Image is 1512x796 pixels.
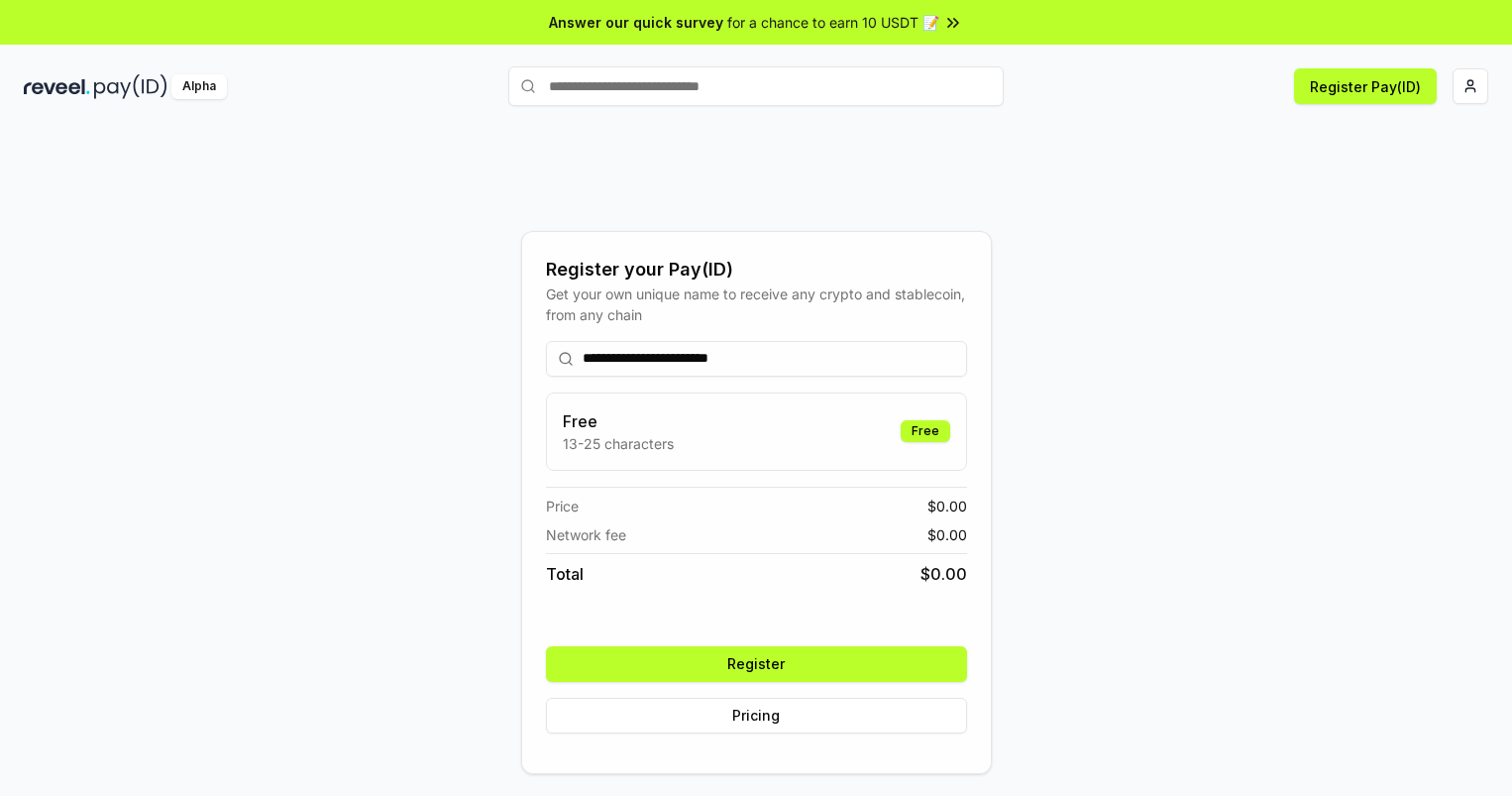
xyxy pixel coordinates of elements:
[901,420,950,442] div: Free
[94,74,167,99] img: pay_id
[171,74,227,99] div: Alpha
[546,284,967,325] div: Get your own unique name to receive any crypto and stablecoin, from any chain
[546,646,967,682] button: Register
[546,562,584,586] span: Total
[920,562,967,586] span: $ 0.00
[546,698,967,734] button: Pricing
[549,12,723,33] span: Answer our quick survey
[727,12,939,33] span: for a chance to earn 10 USDT 📝
[546,256,967,284] div: Register your Pay(ID)
[546,524,626,545] span: Network fee
[24,74,90,99] img: reveel_dark
[1294,68,1437,104] button: Register Pay(ID)
[563,433,674,454] p: 13-25 characters
[563,409,674,433] h3: Free
[927,496,967,516] span: $ 0.00
[546,496,579,516] span: Price
[927,524,967,545] span: $ 0.00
